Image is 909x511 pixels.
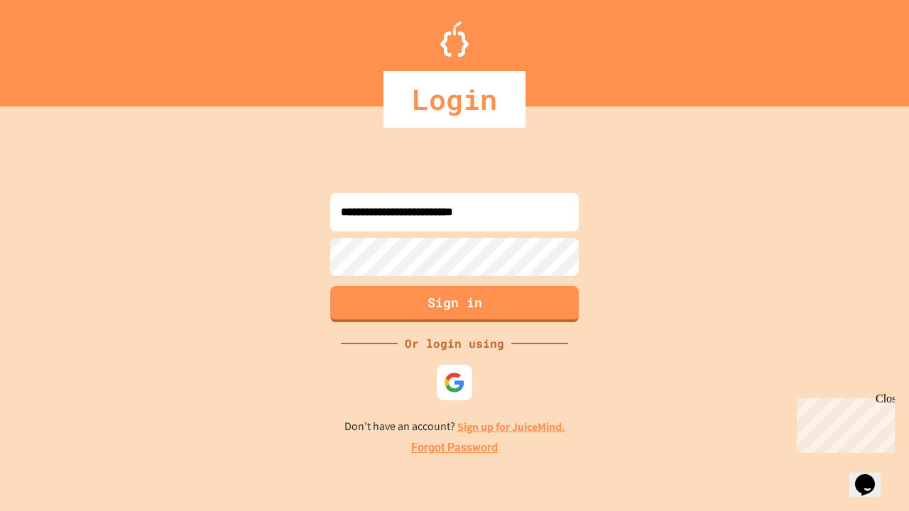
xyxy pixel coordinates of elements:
a: Sign up for JuiceMind. [457,419,565,434]
button: Sign in [330,286,579,322]
img: Logo.svg [440,21,469,57]
div: Chat with us now!Close [6,6,98,90]
img: google-icon.svg [444,372,465,393]
div: Or login using [398,335,511,352]
iframe: chat widget [849,454,895,497]
iframe: chat widget [791,392,895,453]
div: Login [383,71,526,128]
p: Don't have an account? [344,418,565,436]
a: Forgot Password [411,439,498,456]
